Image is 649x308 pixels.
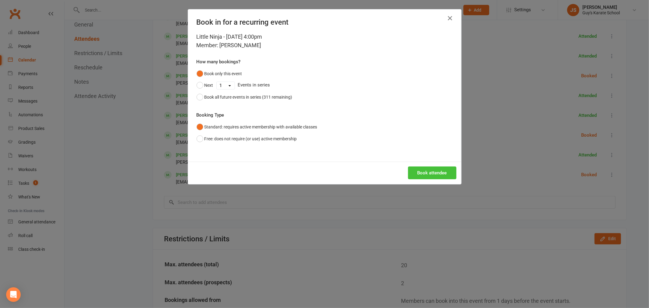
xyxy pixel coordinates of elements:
[197,58,241,65] label: How many bookings?
[445,13,455,23] button: Close
[6,287,21,302] div: Open Intercom Messenger
[408,166,456,179] button: Book attendee
[197,91,292,103] button: Book all future events in series (311 remaining)
[197,111,224,119] label: Booking Type
[197,133,297,145] button: Free: does not require (or use) active membership
[197,68,242,79] button: Book only this event
[197,121,317,133] button: Standard: requires active membership with available classes
[197,79,453,91] div: Events in series
[204,94,292,100] div: Book all future events in series (311 remaining)
[197,33,453,50] div: Little Ninja - [DATE] 4:00pm Member: [PERSON_NAME]
[197,18,453,26] h4: Book in for a recurring event
[197,79,213,91] button: Next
